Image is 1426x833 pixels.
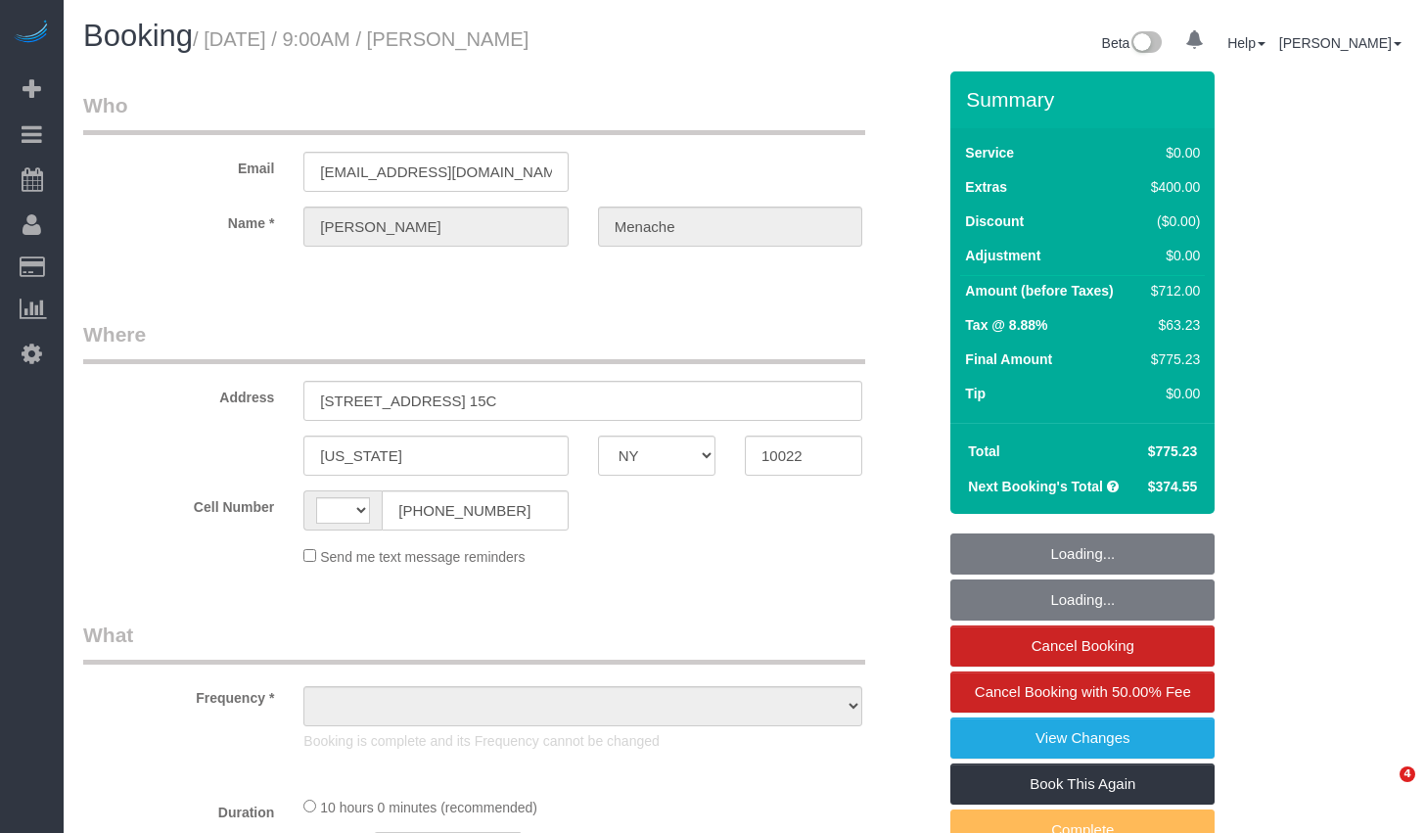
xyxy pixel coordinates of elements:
[1143,349,1200,369] div: $775.23
[965,246,1040,265] label: Adjustment
[975,683,1191,700] span: Cancel Booking with 50.00% Fee
[965,143,1014,162] label: Service
[1143,281,1200,301] div: $712.00
[83,621,865,665] legend: What
[12,20,51,47] img: Automaid Logo
[303,152,568,192] input: Email
[950,717,1215,759] a: View Changes
[1148,479,1198,494] span: $374.55
[69,381,289,407] label: Address
[1279,35,1402,51] a: [PERSON_NAME]
[965,349,1052,369] label: Final Amount
[965,315,1047,335] label: Tax @ 8.88%
[83,19,193,53] span: Booking
[1102,35,1163,51] a: Beta
[193,28,529,50] small: / [DATE] / 9:00AM / [PERSON_NAME]
[1359,766,1406,813] iframe: Intercom live chat
[966,88,1205,111] h3: Summary
[1143,315,1200,335] div: $63.23
[745,436,862,476] input: Zip Code
[1143,211,1200,231] div: ($0.00)
[1143,143,1200,162] div: $0.00
[965,211,1024,231] label: Discount
[382,490,568,531] input: Cell Number
[303,436,568,476] input: City
[69,681,289,708] label: Frequency *
[965,177,1007,197] label: Extras
[1143,384,1200,403] div: $0.00
[965,281,1113,301] label: Amount (before Taxes)
[950,764,1215,805] a: Book This Again
[69,490,289,517] label: Cell Number
[968,479,1103,494] strong: Next Booking's Total
[83,320,865,364] legend: Where
[965,384,986,403] label: Tip
[1143,177,1200,197] div: $400.00
[320,800,537,815] span: 10 hours 0 minutes (recommended)
[320,549,525,565] span: Send me text message reminders
[69,207,289,233] label: Name *
[303,731,862,751] p: Booking is complete and its Frequency cannot be changed
[950,671,1215,713] a: Cancel Booking with 50.00% Fee
[1227,35,1265,51] a: Help
[1143,246,1200,265] div: $0.00
[598,207,862,247] input: Last Name
[69,796,289,822] label: Duration
[1148,443,1198,459] span: $775.23
[303,207,568,247] input: First Name
[69,152,289,178] label: Email
[950,625,1215,667] a: Cancel Booking
[968,443,999,459] strong: Total
[1129,31,1162,57] img: New interface
[83,91,865,135] legend: Who
[1400,766,1415,782] span: 4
